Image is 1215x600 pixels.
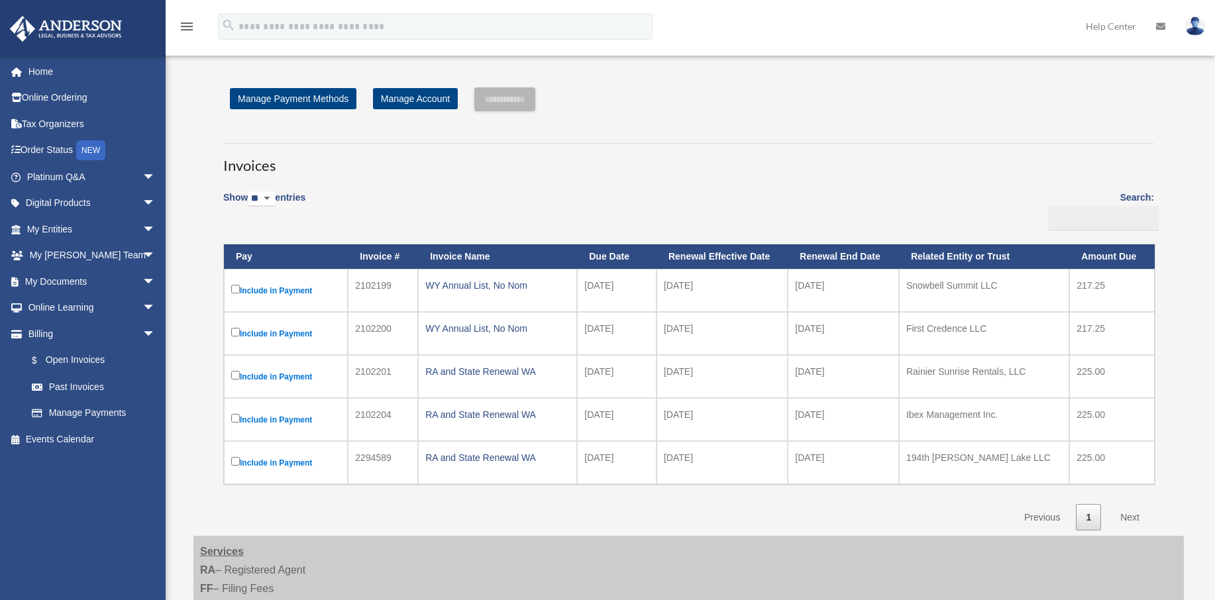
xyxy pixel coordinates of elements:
td: 225.00 [1069,355,1155,398]
label: Search: [1043,189,1154,230]
td: [DATE] [657,441,788,484]
th: Related Entity or Trust: activate to sort column ascending [899,244,1069,269]
a: Next [1110,504,1149,531]
td: 225.00 [1069,441,1155,484]
input: Include in Payment [231,285,240,293]
input: Include in Payment [231,457,240,466]
label: Show entries [223,189,305,220]
th: Due Date: activate to sort column ascending [577,244,657,269]
span: arrow_drop_down [142,268,169,295]
span: arrow_drop_down [142,295,169,322]
td: 2102201 [348,355,418,398]
div: WY Annual List, No Nom [425,319,570,338]
div: RA and State Renewal WA [425,448,570,467]
strong: FF [200,583,213,594]
td: 225.00 [1069,398,1155,441]
a: Digital Productsarrow_drop_down [9,190,176,217]
a: Platinum Q&Aarrow_drop_down [9,164,176,190]
a: My Documentsarrow_drop_down [9,268,176,295]
div: RA and State Renewal WA [425,362,570,381]
div: RA and State Renewal WA [425,405,570,424]
td: Snowbell Summit LLC [899,269,1069,312]
span: arrow_drop_down [142,190,169,217]
td: 217.25 [1069,312,1155,355]
a: Manage Payment Methods [230,88,356,109]
td: [DATE] [657,398,788,441]
td: Ibex Management Inc. [899,398,1069,441]
h3: Invoices [223,143,1154,176]
input: Include in Payment [231,414,240,423]
a: My Entitiesarrow_drop_down [9,216,176,242]
span: arrow_drop_down [142,216,169,243]
th: Invoice #: activate to sort column ascending [348,244,418,269]
td: [DATE] [657,312,788,355]
input: Include in Payment [231,371,240,379]
td: [DATE] [788,398,899,441]
input: Search: [1048,206,1159,231]
i: menu [179,19,195,34]
a: Online Ordering [9,85,176,111]
td: [DATE] [788,441,899,484]
a: Home [9,58,176,85]
a: menu [179,23,195,34]
td: First Credence LLC [899,312,1069,355]
th: Invoice Name: activate to sort column ascending [418,244,577,269]
td: [DATE] [657,269,788,312]
img: User Pic [1185,17,1205,36]
td: [DATE] [577,312,657,355]
label: Include in Payment [231,454,341,471]
span: arrow_drop_down [142,164,169,191]
strong: RA [200,564,215,575]
i: search [221,18,236,32]
th: Renewal End Date: activate to sort column ascending [788,244,899,269]
td: [DATE] [788,269,899,312]
th: Renewal Effective Date: activate to sort column ascending [657,244,788,269]
a: Online Learningarrow_drop_down [9,295,176,321]
th: Amount Due: activate to sort column ascending [1069,244,1155,269]
span: arrow_drop_down [142,242,169,270]
td: Rainier Sunrise Rentals, LLC [899,355,1069,398]
td: 2102200 [348,312,418,355]
a: Manage Payments [19,400,169,426]
td: [DATE] [788,312,899,355]
a: Past Invoices [19,374,169,400]
input: Include in Payment [231,328,240,336]
a: 1 [1076,504,1101,531]
div: NEW [76,140,105,160]
th: Pay: activate to sort column descending [224,244,348,269]
span: $ [39,352,46,369]
div: WY Annual List, No Nom [425,276,570,295]
a: Order StatusNEW [9,137,176,164]
a: Previous [1014,504,1070,531]
label: Include in Payment [231,282,341,299]
a: Events Calendar [9,426,176,452]
label: Include in Payment [231,411,341,428]
label: Include in Payment [231,325,341,342]
span: arrow_drop_down [142,321,169,348]
td: 2102204 [348,398,418,441]
td: [DATE] [577,269,657,312]
a: My [PERSON_NAME] Teamarrow_drop_down [9,242,176,269]
a: Billingarrow_drop_down [9,321,169,347]
td: [DATE] [577,441,657,484]
td: 2102199 [348,269,418,312]
td: [DATE] [577,355,657,398]
a: $Open Invoices [19,347,162,374]
td: [DATE] [657,355,788,398]
td: 217.25 [1069,269,1155,312]
a: Manage Account [373,88,458,109]
img: Anderson Advisors Platinum Portal [6,16,126,42]
select: Showentries [248,191,275,207]
td: 194th [PERSON_NAME] Lake LLC [899,441,1069,484]
a: Tax Organizers [9,111,176,137]
td: [DATE] [577,398,657,441]
td: [DATE] [788,355,899,398]
td: 2294589 [348,441,418,484]
label: Include in Payment [231,368,341,385]
strong: Services [200,546,244,557]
